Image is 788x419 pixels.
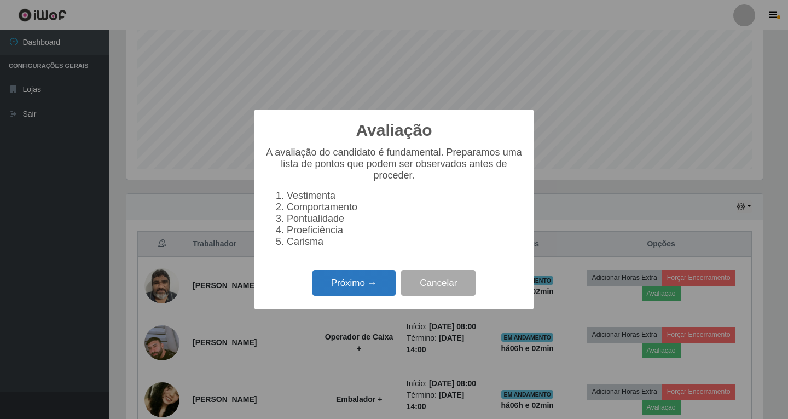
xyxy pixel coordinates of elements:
li: Carisma [287,236,523,248]
li: Pontualidade [287,213,523,225]
li: Proeficiência [287,225,523,236]
button: Próximo → [312,270,396,296]
h2: Avaliação [356,120,432,140]
p: A avaliação do candidato é fundamental. Preparamos uma lista de pontos que podem ser observados a... [265,147,523,181]
li: Comportamento [287,202,523,213]
li: Vestimenta [287,190,523,202]
button: Cancelar [401,270,476,296]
